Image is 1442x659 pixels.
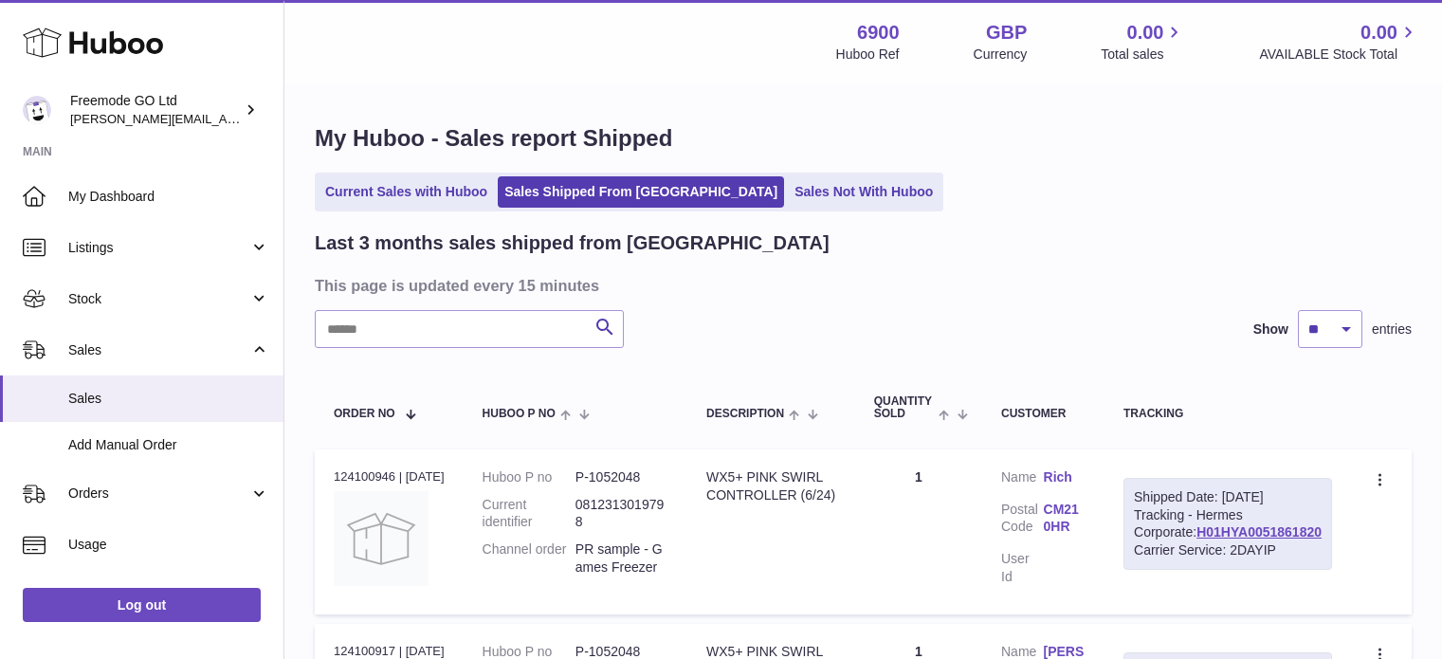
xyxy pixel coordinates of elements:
[855,449,982,614] td: 1
[986,20,1027,46] strong: GBP
[68,239,249,257] span: Listings
[68,341,249,359] span: Sales
[1001,550,1044,586] dt: User Id
[68,485,249,503] span: Orders
[334,468,445,485] div: 124100946 | [DATE]
[575,540,668,577] dd: PR sample - Games Freezer
[1134,541,1322,559] div: Carrier Service: 2DAYIP
[874,395,934,420] span: Quantity Sold
[483,540,575,577] dt: Channel order
[1101,20,1185,64] a: 0.00 Total sales
[1101,46,1185,64] span: Total sales
[68,188,269,206] span: My Dashboard
[334,491,429,586] img: no-photo.jpg
[23,588,261,622] a: Log out
[1360,20,1397,46] span: 0.00
[498,176,784,208] a: Sales Shipped From [GEOGRAPHIC_DATA]
[70,111,380,126] span: [PERSON_NAME][EMAIL_ADDRESS][DOMAIN_NAME]
[68,390,269,408] span: Sales
[315,275,1407,296] h3: This page is updated every 15 minutes
[1001,501,1044,541] dt: Postal Code
[1372,320,1412,339] span: entries
[836,46,900,64] div: Huboo Ref
[1134,488,1322,506] div: Shipped Date: [DATE]
[1253,320,1288,339] label: Show
[68,290,249,308] span: Stock
[483,496,575,532] dt: Current identifier
[23,96,51,124] img: lenka.smikniarova@gioteck.com
[706,408,784,420] span: Description
[315,230,830,256] h2: Last 3 months sales shipped from [GEOGRAPHIC_DATA]
[483,468,575,486] dt: Huboo P no
[1123,478,1332,571] div: Tracking - Hermes Corporate:
[483,408,556,420] span: Huboo P no
[1259,20,1419,64] a: 0.00 AVAILABLE Stock Total
[1196,524,1322,540] a: H01HYA0051861820
[575,496,668,532] dd: 0812313019798
[706,468,836,504] div: WX5+ PINK SWIRL CONTROLLER (6/24)
[857,20,900,46] strong: 6900
[1044,501,1086,537] a: CM21 0HR
[1044,468,1086,486] a: Rich
[575,468,668,486] dd: P-1052048
[1123,408,1332,420] div: Tracking
[1001,468,1044,491] dt: Name
[315,123,1412,154] h1: My Huboo - Sales report Shipped
[68,436,269,454] span: Add Manual Order
[788,176,940,208] a: Sales Not With Huboo
[1259,46,1419,64] span: AVAILABLE Stock Total
[974,46,1028,64] div: Currency
[319,176,494,208] a: Current Sales with Huboo
[1001,408,1086,420] div: Customer
[68,536,269,554] span: Usage
[70,92,241,128] div: Freemode GO Ltd
[1127,20,1164,46] span: 0.00
[334,408,395,420] span: Order No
